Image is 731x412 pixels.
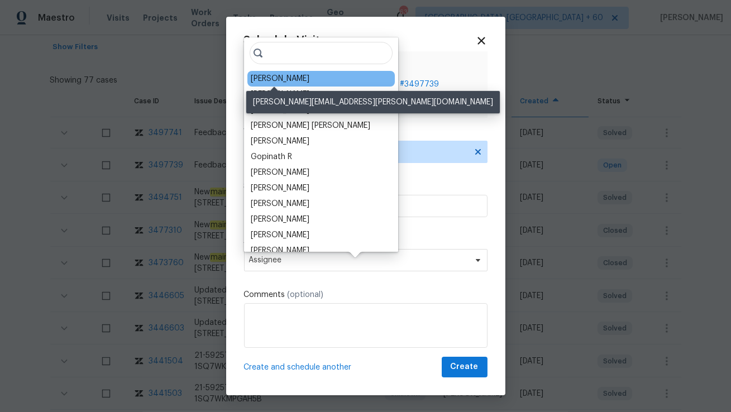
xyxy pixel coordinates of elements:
label: Comments [244,289,488,300]
span: (optional) [288,291,324,299]
div: [PERSON_NAME][EMAIL_ADDRESS][PERSON_NAME][DOMAIN_NAME] [246,91,500,113]
div: [PERSON_NAME] [251,245,309,256]
div: [PERSON_NAME] [251,183,309,194]
div: [PERSON_NAME] [PERSON_NAME] [251,120,370,131]
span: Create and schedule another [244,362,352,373]
div: [PERSON_NAME] [251,229,309,241]
div: [PERSON_NAME] [251,198,309,209]
div: Gopinath R [251,151,292,162]
span: Create [451,360,479,374]
div: [PERSON_NAME] [251,167,309,178]
button: Create [442,357,488,377]
span: Assignee [249,256,468,265]
div: [PERSON_NAME] [251,89,309,100]
div: [PERSON_NAME] [251,136,309,147]
div: [PERSON_NAME] [251,73,309,84]
span: Schedule Visit [244,35,321,46]
span: # 3497739 [400,79,439,90]
span: Case [346,60,479,75]
span: Close [475,35,488,47]
div: [PERSON_NAME] [251,214,309,225]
